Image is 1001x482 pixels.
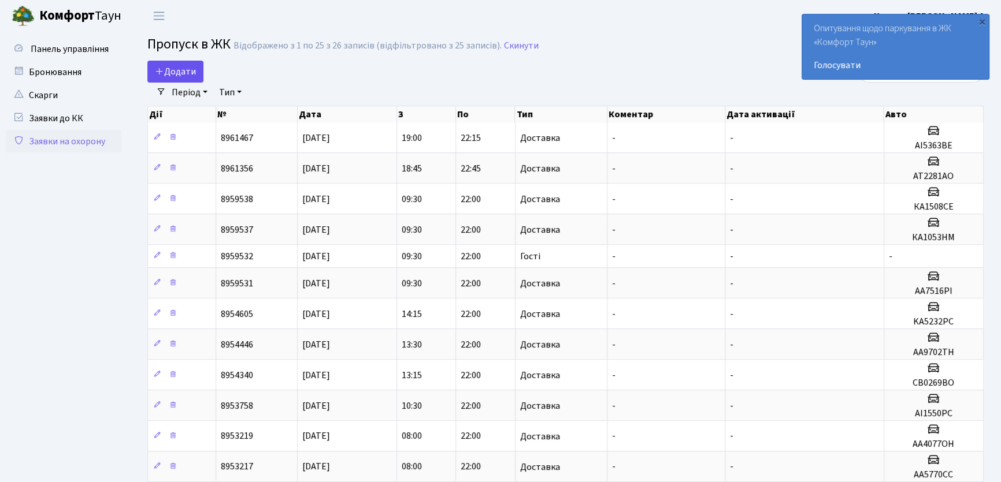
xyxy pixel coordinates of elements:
span: [DATE] [302,193,330,205]
span: - [612,399,616,412]
h5: AI1550PC [889,408,978,419]
span: - [612,277,616,290]
a: Скинути [504,40,539,51]
span: - [730,399,733,412]
a: Цитрус [PERSON_NAME] А. [874,9,987,23]
span: 8953217 [221,461,253,473]
b: Цитрус [PERSON_NAME] А. [874,10,987,23]
span: 22:15 [461,132,481,144]
b: Комфорт [39,6,95,25]
th: Авто [884,106,983,122]
span: 22:00 [461,430,481,443]
span: 22:00 [461,277,481,290]
span: Доставка [520,195,560,204]
span: Доставка [520,279,560,288]
span: - [730,277,733,290]
h5: KA5232PC [889,316,978,327]
h5: КА1508СЕ [889,201,978,212]
span: Доставка [520,340,560,349]
span: [DATE] [302,223,330,236]
a: Скарги [6,84,121,107]
span: 19:00 [402,132,422,144]
h5: CB0269BO [889,378,978,388]
span: - [612,369,616,382]
div: Відображено з 1 по 25 з 26 записів (відфільтровано з 25 записів). [233,40,502,51]
th: Дата [298,106,397,122]
span: - [730,132,733,144]
span: Доставка [520,432,560,441]
span: - [889,250,892,263]
h5: AA9702TH [889,347,978,358]
span: Пропуск в ЖК [147,34,231,54]
span: 10:30 [402,399,422,412]
span: 8954340 [221,369,253,382]
span: 22:00 [461,369,481,382]
h5: AA4077OH [889,439,978,450]
span: - [730,461,733,473]
span: Доставка [520,164,560,173]
span: Додати [155,65,196,78]
span: [DATE] [302,399,330,412]
span: 22:00 [461,223,481,236]
span: 8959537 [221,223,253,236]
span: - [730,430,733,443]
span: Доставка [520,309,560,319]
span: [DATE] [302,162,330,175]
a: Бронювання [6,61,121,84]
button: Переключити навігацію [144,6,173,25]
span: 8959538 [221,193,253,205]
span: - [612,162,616,175]
span: - [612,430,616,443]
span: Доставка [520,225,560,234]
span: [DATE] [302,132,330,144]
a: Голосувати [814,58,977,72]
span: 22:00 [461,193,481,205]
th: Дії [148,106,216,122]
a: Період [167,83,212,102]
span: - [730,338,733,351]
span: 22:00 [461,399,481,412]
span: [DATE] [302,250,330,263]
span: - [730,223,733,236]
span: 09:30 [402,250,422,263]
h5: АТ2281АО [889,171,978,182]
span: 8959531 [221,277,253,290]
span: 8961356 [221,162,253,175]
th: З [397,106,456,122]
span: 08:00 [402,461,422,473]
h5: АА7516PI [889,286,978,297]
span: Доставка [520,401,560,410]
span: 09:30 [402,193,422,205]
span: Доставка [520,462,560,472]
span: - [612,338,616,351]
span: 22:00 [461,338,481,351]
span: 18:45 [402,162,422,175]
div: Опитування щодо паркування в ЖК «Комфорт Таун» [802,14,989,79]
span: 08:00 [402,430,422,443]
span: [DATE] [302,461,330,473]
a: Панель управління [6,38,121,61]
a: Додати [147,61,203,83]
span: 8953219 [221,430,253,443]
span: 8959532 [221,250,253,263]
span: Гості [520,252,540,261]
img: logo.png [12,5,35,28]
span: 22:00 [461,308,481,320]
span: - [730,193,733,205]
span: [DATE] [302,369,330,382]
span: 13:30 [402,338,422,351]
span: Таун [39,6,121,26]
h5: AA5770CC [889,469,978,480]
a: Заявки на охорону [6,130,121,153]
a: Тип [214,83,246,102]
span: 22:45 [461,162,481,175]
span: 8961467 [221,132,253,144]
span: Доставка [520,133,560,143]
span: [DATE] [302,430,330,443]
a: Заявки до КК [6,107,121,130]
th: Тип [515,106,607,122]
span: 09:30 [402,223,422,236]
span: 22:00 [461,461,481,473]
span: 8954605 [221,308,253,320]
th: Дата активації [725,106,884,122]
